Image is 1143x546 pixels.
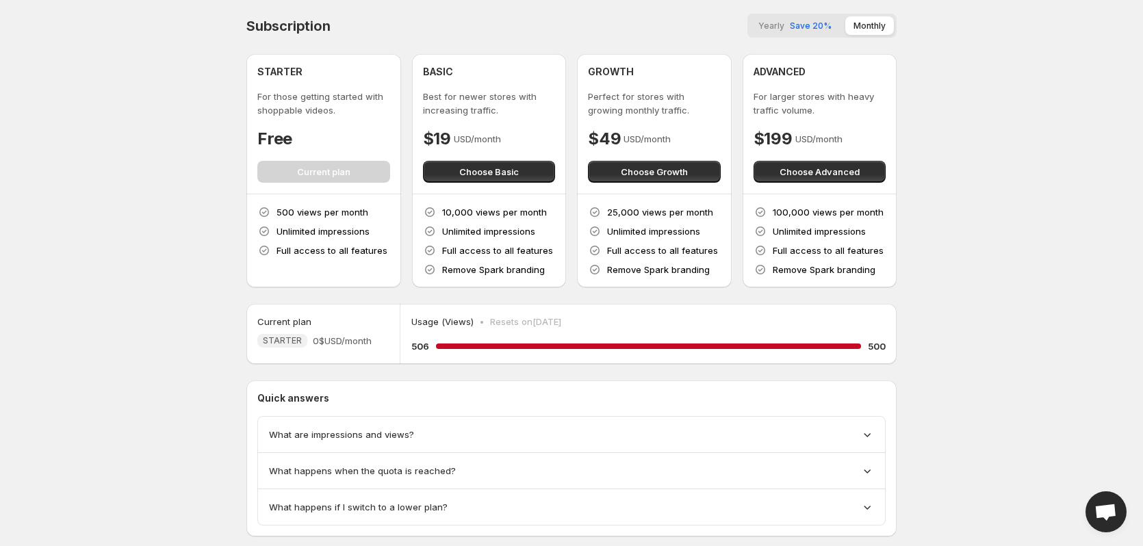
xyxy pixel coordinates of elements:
[257,128,292,150] h4: Free
[423,128,451,150] h4: $19
[790,21,832,31] span: Save 20%
[490,315,561,328] p: Resets on [DATE]
[459,165,519,179] span: Choose Basic
[442,224,535,238] p: Unlimited impressions
[423,161,556,183] button: Choose Basic
[588,90,721,117] p: Perfect for stores with growing monthly traffic.
[313,334,372,348] span: 0$ USD/month
[773,224,866,238] p: Unlimited impressions
[754,90,886,117] p: For larger stores with heavy traffic volume.
[588,161,721,183] button: Choose Growth
[758,21,784,31] span: Yearly
[257,90,390,117] p: For those getting started with shoppable videos.
[773,263,875,276] p: Remove Spark branding
[454,132,501,146] p: USD/month
[411,339,429,353] h5: 506
[754,65,806,79] h4: ADVANCED
[263,335,302,346] span: STARTER
[607,205,713,219] p: 25,000 views per month
[845,16,894,35] button: Monthly
[277,205,368,219] p: 500 views per month
[868,339,886,353] h5: 500
[257,391,886,405] p: Quick answers
[442,244,553,257] p: Full access to all features
[795,132,843,146] p: USD/month
[269,428,414,441] span: What are impressions and views?
[621,165,688,179] span: Choose Growth
[423,90,556,117] p: Best for newer stores with increasing traffic.
[588,65,634,79] h4: GROWTH
[750,16,840,35] button: YearlySave 20%
[423,65,453,79] h4: BASIC
[1086,491,1127,532] div: Open chat
[246,18,331,34] h4: Subscription
[269,500,448,514] span: What happens if I switch to a lower plan?
[257,65,303,79] h4: STARTER
[754,161,886,183] button: Choose Advanced
[588,128,621,150] h4: $49
[607,224,700,238] p: Unlimited impressions
[773,244,884,257] p: Full access to all features
[607,244,718,257] p: Full access to all features
[277,224,370,238] p: Unlimited impressions
[411,315,474,328] p: Usage (Views)
[624,132,671,146] p: USD/month
[269,464,456,478] span: What happens when the quota is reached?
[442,263,545,276] p: Remove Spark branding
[442,205,547,219] p: 10,000 views per month
[277,244,387,257] p: Full access to all features
[754,128,793,150] h4: $199
[479,315,485,328] p: •
[780,165,860,179] span: Choose Advanced
[607,263,710,276] p: Remove Spark branding
[257,315,311,328] h5: Current plan
[773,205,884,219] p: 100,000 views per month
